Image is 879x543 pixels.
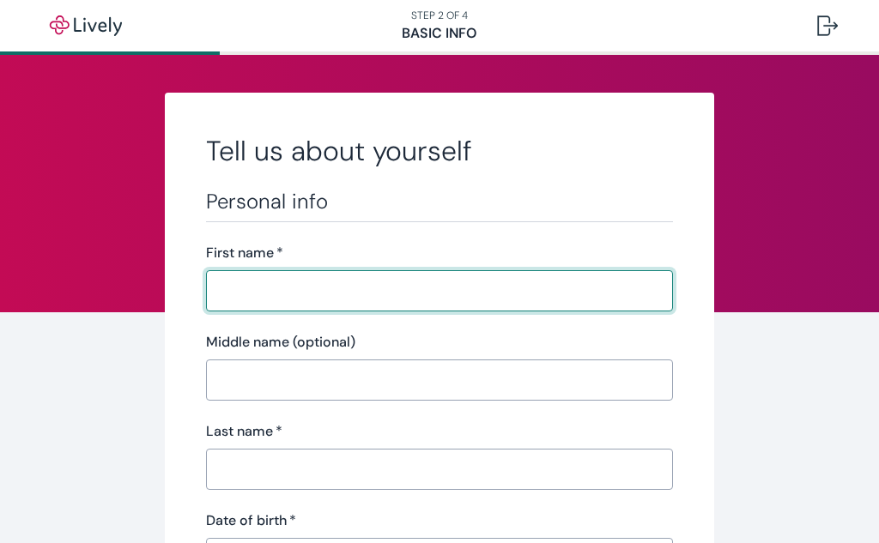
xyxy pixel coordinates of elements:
[206,134,673,168] h2: Tell us about yourself
[206,189,673,214] h3: Personal info
[206,510,296,531] label: Date of birth
[803,5,852,46] button: Log out
[206,332,355,353] label: Middle name (optional)
[206,421,282,442] label: Last name
[38,15,134,36] img: Lively
[206,243,283,263] label: First name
